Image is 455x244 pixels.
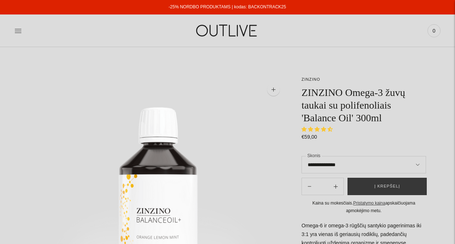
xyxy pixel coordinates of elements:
[302,178,317,195] button: Add product quantity
[429,26,439,36] span: 0
[317,181,328,192] input: Product quantity
[374,183,400,190] span: Į krepšelį
[427,23,441,39] a: 0
[302,199,426,214] div: Kaina su mokesčiais. apskaičiuojama apmokėjimo metu.
[328,178,344,195] button: Subtract product quantity
[347,178,427,195] button: Į krepšelį
[169,4,286,9] a: -25% NORDBO PRODUKTAMS | kodas: BACKONTRACK25
[353,201,386,206] a: Pristatymo kaina
[302,126,334,132] span: 4.74 stars
[302,134,317,140] span: €59,00
[302,77,320,81] a: ZINZINO
[302,86,426,124] h1: ZINZINO Omega-3 žuvų taukai su polifenoliais 'Balance Oil' 300ml
[182,18,273,43] img: OUTLIVE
